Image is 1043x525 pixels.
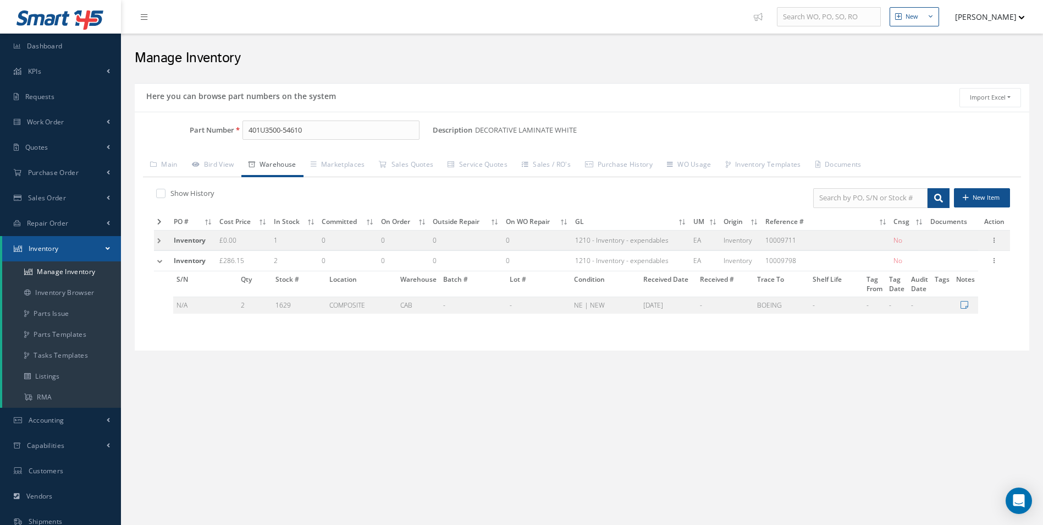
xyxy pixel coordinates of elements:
span: DECORATIVE LAMINATE WHITE [475,121,581,140]
td: - [863,297,886,314]
td: 1210 - Inventory - expendables [572,230,690,250]
td: 0 [429,251,502,271]
a: Inventory Templates [719,154,808,177]
a: Warehouse [241,154,303,177]
button: New Item [954,188,1010,207]
td: 0 [429,230,502,250]
span: Work Order [27,117,64,127]
label: Part Number [135,126,234,134]
th: Action [978,214,1010,231]
span: Vendors [26,491,53,501]
th: Batch # [440,271,506,297]
a: Sales Quotes [372,154,440,177]
input: Search WO, PO, SO, RO [777,7,881,27]
th: PO # [170,214,216,231]
td: 0 [503,251,572,271]
span: Repair Order [27,218,69,228]
a: Inventory Browser [2,282,121,303]
td: - [886,297,908,314]
td: EA [690,251,721,271]
th: Warehouse [397,271,440,297]
div: - [700,300,750,310]
td: 2 [271,251,318,271]
th: Shelf Life [809,271,863,297]
td: 1 [271,230,318,250]
th: On WO Repair [503,214,572,231]
td: 0 [503,230,572,250]
span: Purchase Order [28,168,79,177]
span: Requests [25,92,54,101]
h5: Here you can browse part numbers on the system [143,88,336,101]
span: Capabilities [27,441,65,450]
span: Quotes [25,143,48,152]
td: 2 [238,297,272,314]
span: COMPOSITE [329,300,365,310]
button: [PERSON_NAME] [945,6,1025,28]
label: Show History [168,188,214,198]
div: Open Intercom Messenger [1006,488,1032,514]
span: 10009711 [765,236,796,245]
td: £0.00 [216,230,271,250]
span: Inventory [174,256,206,265]
button: New [890,7,939,26]
a: Manage Inventory [2,261,121,282]
a: Tasks Templates [2,345,121,366]
th: On Order [378,214,429,231]
input: Search by PO, S/N or Stock # [813,188,928,208]
td: [DATE] [640,297,697,314]
th: Location [326,271,397,297]
a: Listings [2,366,121,387]
h2: Manage Inventory [135,50,1029,67]
td: EA [690,230,721,250]
td: NE | NEW [571,297,640,314]
th: GL [572,214,690,231]
a: Sales / RO's [515,154,578,177]
a: RMA [2,387,121,408]
a: Main [143,154,185,177]
th: In Stock [271,214,318,231]
th: Cost Price [216,214,271,231]
th: Tag From [863,271,886,297]
th: Trace To [754,271,810,297]
td: - [809,297,863,314]
td: 0 [318,251,377,271]
span: Dashboard [27,41,63,51]
a: Service Quotes [440,154,515,177]
th: Received # [697,271,753,297]
td: - [506,297,571,314]
a: Marketplaces [303,154,372,177]
label: Description [433,126,472,134]
th: Audit Date [908,271,931,297]
div: Show and not show all detail with stock [154,188,574,201]
td: BOEING [754,297,810,314]
td: Inventory [720,230,762,250]
td: 0 [378,251,429,271]
div: New [906,12,918,21]
td: 0 [378,230,429,250]
span: Sales Order [28,193,66,203]
span: Inventory [174,236,206,245]
th: Documents [927,214,978,231]
td: - [440,297,506,314]
th: Received Date [640,271,697,297]
span: No [893,256,902,265]
th: Lot # [506,271,571,297]
th: Tags [931,271,953,297]
th: Cnsg [890,214,926,231]
th: Condition [571,271,640,297]
th: S/N [173,271,238,297]
a: Purchase History [578,154,660,177]
a: Documents [808,154,869,177]
span: Accounting [29,415,64,425]
td: CAB [397,297,440,314]
span: KPIs [28,67,41,76]
span: Inventory [29,244,59,253]
td: £286.15 [216,251,271,271]
th: Outside Repair [429,214,502,231]
th: Stock # [272,271,326,297]
a: Parts Templates [2,324,121,345]
th: Reference # [762,214,891,231]
th: UM [690,214,721,231]
td: 0 [318,230,377,250]
span: Customers [29,466,64,475]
